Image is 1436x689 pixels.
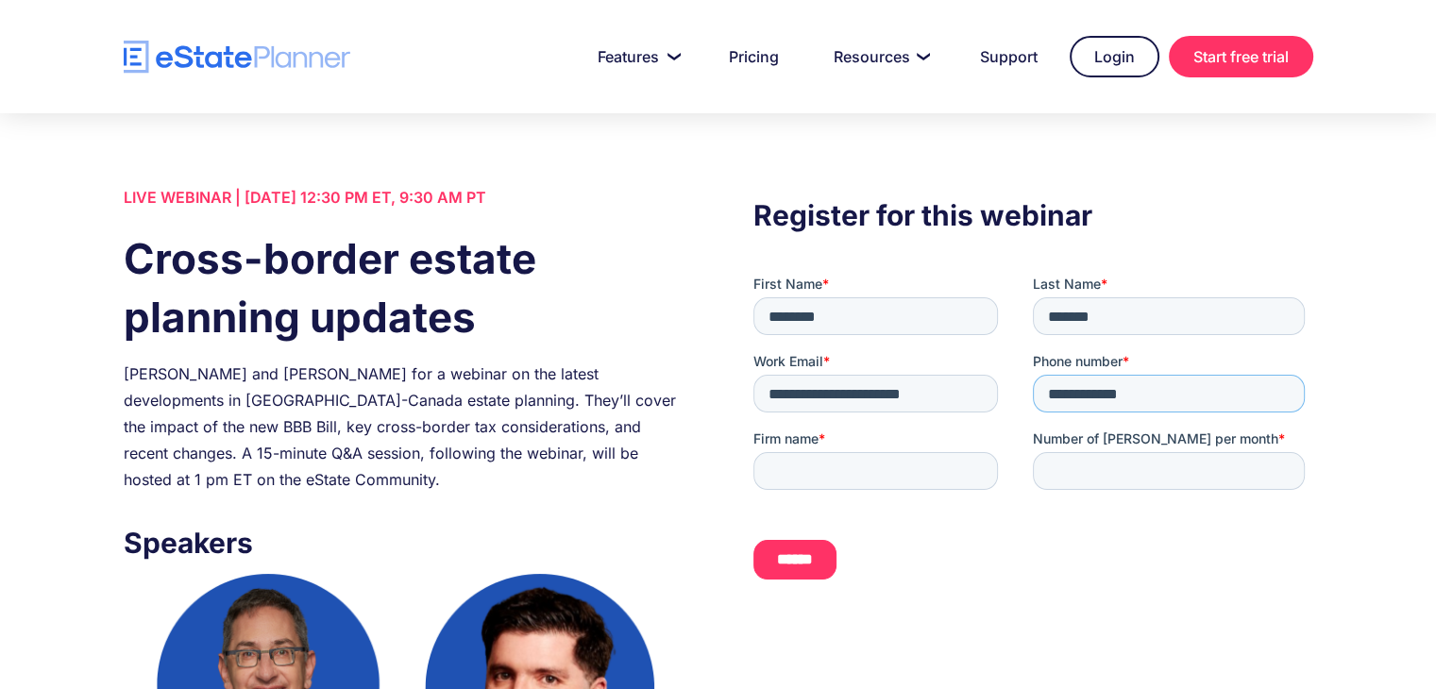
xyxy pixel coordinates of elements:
div: [PERSON_NAME] and [PERSON_NAME] for a webinar on the latest developments in [GEOGRAPHIC_DATA]-Can... [124,361,683,493]
div: LIVE WEBINAR | [DATE] 12:30 PM ET, 9:30 AM PT [124,184,683,210]
h1: Cross-border estate planning updates [124,229,683,346]
a: home [124,41,350,74]
h3: Speakers [124,521,683,564]
a: Start free trial [1169,36,1313,77]
h3: Register for this webinar [753,193,1312,237]
iframe: Form 0 [753,275,1312,596]
a: Login [1070,36,1159,77]
a: Pricing [706,38,802,76]
a: Features [575,38,697,76]
a: Support [957,38,1060,76]
a: Resources [811,38,948,76]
